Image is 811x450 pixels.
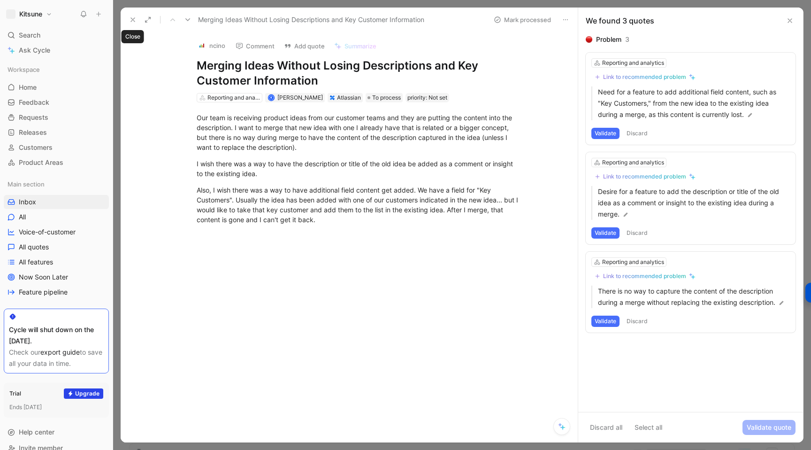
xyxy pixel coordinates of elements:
[591,128,620,139] button: Validate
[122,30,144,43] div: Close
[598,186,790,220] p: Desire for a feature to add the description or title of the old idea as a comment or insight to t...
[4,425,109,439] div: Help center
[586,15,654,26] div: We found 3 quotes
[602,58,664,68] div: Reporting and analytics
[4,8,54,21] button: Kitsune
[4,210,109,224] a: All
[19,428,54,436] span: Help center
[591,316,620,327] button: Validate
[19,45,50,56] span: Ask Cycle
[4,255,109,269] a: All features
[405,93,449,102] button: priority: Not set
[591,227,620,239] button: Validate
[19,197,36,207] span: Inbox
[622,211,629,218] img: pen.svg
[4,285,109,299] a: Feature pipeline
[277,94,323,101] span: [PERSON_NAME]
[603,272,686,280] div: Link to recommended problem
[4,195,109,209] a: Inbox
[623,316,651,327] button: Discard
[603,173,686,180] div: Link to recommended problem
[9,324,104,347] div: Cycle will shut down on the [DATE].
[366,93,403,102] div: To process
[8,179,45,189] span: Main section
[268,95,274,101] div: K
[193,39,230,53] button: logoncino
[197,185,521,225] div: Also, I wish there was a way to have additional field content get added. We have a field for "Key...
[280,39,329,53] button: Add quote
[9,347,104,369] div: Check our to save all your data in time.
[207,93,260,102] div: Reporting and analytics
[19,83,37,92] span: Home
[4,177,109,299] div: Main sectionInboxAllVoice-of-customerAll quotesAll featuresNow Soon LaterFeature pipeline
[778,300,785,306] img: pen.svg
[625,34,629,45] div: 3
[197,41,207,50] img: logo
[19,257,53,267] span: All features
[19,158,63,167] span: Product Areas
[603,73,686,81] div: Link to recommended problem
[4,270,109,284] a: Now Soon Later
[19,212,26,222] span: All
[197,58,521,88] h1: Merging Ideas Without Losing Descriptions and Key Customer Information
[623,128,651,139] button: Discard
[4,110,109,124] a: Requests
[586,36,592,43] img: 🔴
[231,39,279,53] button: Comment
[19,287,68,297] span: Feature pipeline
[630,420,666,435] button: Select all
[64,388,103,399] button: Upgrade
[372,93,401,102] span: To process
[490,13,555,26] button: Mark processed
[9,389,21,398] div: Trial
[19,272,68,282] span: Now Soon Later
[4,240,109,254] a: All quotes
[4,43,109,57] a: Ask Cycle
[596,34,621,45] div: Problem
[4,140,109,155] a: Customers
[8,65,40,74] span: Workspace
[4,80,109,94] a: Home
[344,42,376,50] span: Summarize
[598,86,790,120] p: Need for a feature to add additional field content, such as "Key Customers," from the new idea to...
[4,28,109,42] div: Search
[591,71,699,83] button: Link to recommended problem
[330,39,381,53] button: Summarize
[198,14,424,25] span: Merging Ideas Without Losing Descriptions and Key Customer Information
[19,10,42,18] h1: Kitsune
[747,112,753,118] img: pen.svg
[742,420,796,435] button: Validate quote
[4,225,109,239] a: Voice-of-customer
[4,95,109,109] a: Feedback
[591,271,699,282] button: Link to recommended problem
[623,227,651,239] button: Discard
[602,158,664,167] div: Reporting and analytics
[4,177,109,191] div: Main section
[19,128,47,137] span: Releases
[602,257,664,267] div: Reporting and analytics
[4,155,109,170] a: Product Areas
[197,159,521,178] div: I wish there was a way to have the description or title of the old idea be added as a comment or ...
[19,113,48,122] span: Requests
[598,286,790,308] p: There is no way to capture the content of the description during a merge without replacing the ex...
[337,93,361,102] div: Atlassian
[40,348,80,356] a: export guide
[19,242,49,252] span: All quotes
[197,113,521,152] div: Our team is receiving product ideas from our customer teams and they are putting the content into...
[19,143,53,152] span: Customers
[19,98,49,107] span: Feedback
[586,420,627,435] button: Discard all
[9,403,103,412] div: Ends [DATE]
[4,62,109,77] div: Workspace
[4,125,109,140] a: Releases
[19,227,76,237] span: Voice-of-customer
[19,30,40,41] span: Search
[591,171,699,182] button: Link to recommended problem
